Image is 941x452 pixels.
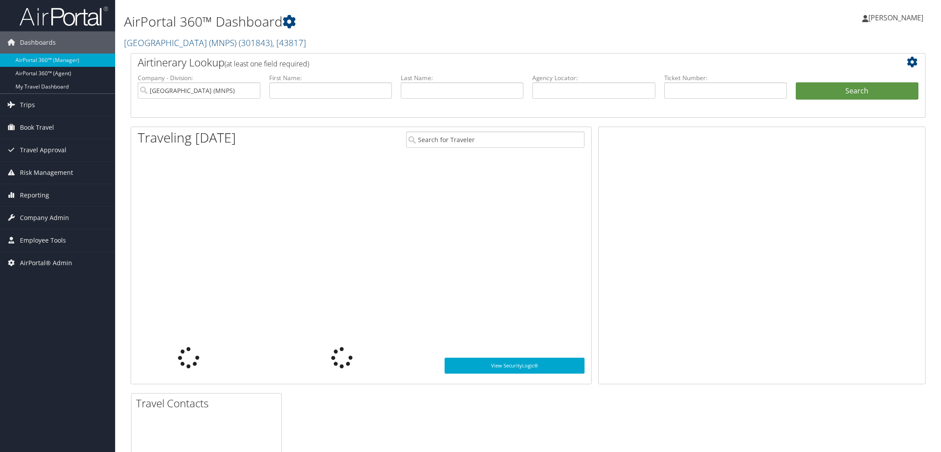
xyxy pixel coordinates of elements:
a: [PERSON_NAME] [862,4,932,31]
span: Trips [20,94,35,116]
input: Search for Traveler [406,131,585,148]
img: airportal-logo.png [19,6,108,27]
span: Employee Tools [20,229,66,251]
span: Book Travel [20,116,54,139]
span: Company Admin [20,207,69,229]
label: Ticket Number: [664,73,787,82]
span: Reporting [20,184,49,206]
label: Last Name: [401,73,523,82]
label: Company - Division: [138,73,260,82]
label: First Name: [269,73,392,82]
span: , [ 43817 ] [272,37,306,49]
span: (at least one field required) [225,59,309,69]
span: [PERSON_NAME] [868,13,923,23]
span: AirPortal® Admin [20,252,72,274]
span: Dashboards [20,31,56,54]
label: Agency Locator: [532,73,655,82]
h2: Travel Contacts [136,396,281,411]
span: Travel Approval [20,139,66,161]
span: ( 301843 ) [239,37,272,49]
a: View SecurityLogic® [445,358,585,374]
h2: Airtinerary Lookup [138,55,852,70]
span: Risk Management [20,162,73,184]
button: Search [796,82,918,100]
a: [GEOGRAPHIC_DATA] (MNPS) [124,37,306,49]
h1: AirPortal 360™ Dashboard [124,12,663,31]
h1: Traveling [DATE] [138,128,236,147]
